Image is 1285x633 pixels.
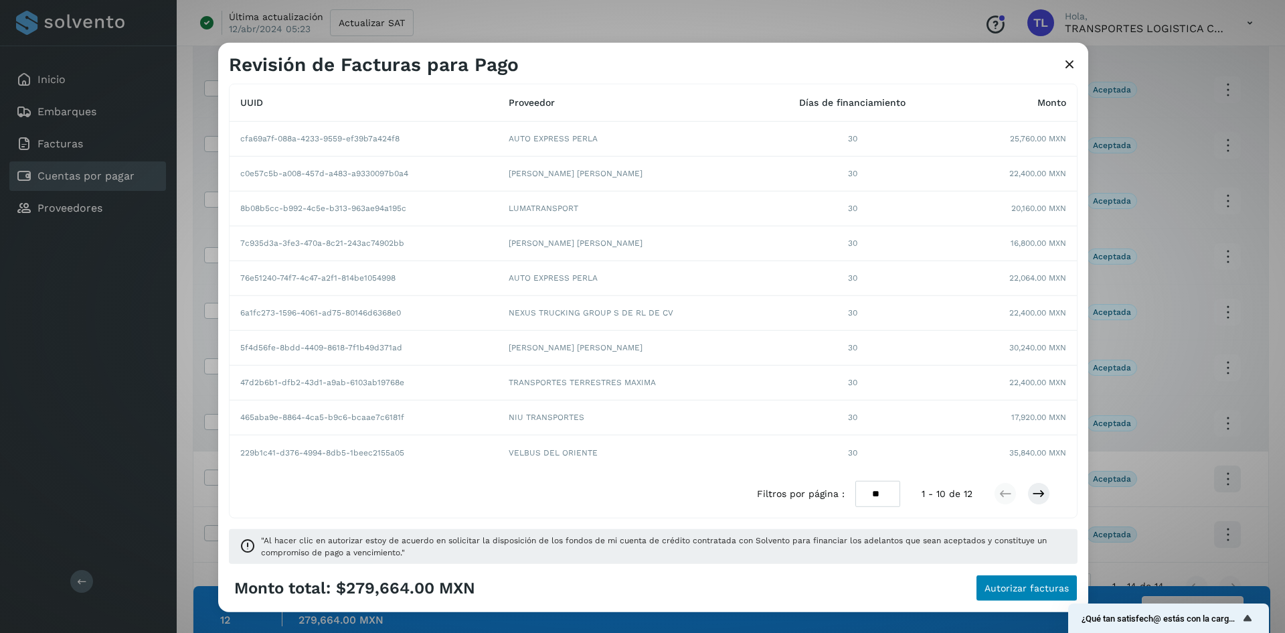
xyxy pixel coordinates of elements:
[1009,342,1066,354] span: 30,240.00 MXN
[261,535,1067,559] span: "Al hacer clic en autorizar estoy de acuerdo en solicitar la disposición de los fondos de mi cuen...
[336,578,475,597] span: $279,664.00 MXN
[498,157,762,192] td: [PERSON_NAME] [PERSON_NAME]
[1011,202,1066,214] span: 20,160.00 MXN
[762,331,943,366] td: 30
[1011,237,1066,249] span: 16,800.00 MXN
[230,226,498,261] td: 7c935d3a-3fe3-470a-8c21-243ac74902bb
[230,192,498,226] td: 8b08b5cc-b992-4c5e-b313-963ae94a195c
[799,97,906,108] span: Días de financiamiento
[230,157,498,192] td: c0e57c5b-a008-457d-a483-a9330097b0a4
[498,296,762,331] td: NEXUS TRUCKING GROUP S DE RL DE CV
[1009,447,1066,459] span: 35,840.00 MXN
[240,97,263,108] span: UUID
[509,97,555,108] span: Proveedor
[230,401,498,435] td: 465aba9e-8864-4ca5-b9c6-bcaae7c6181f
[922,487,972,501] span: 1 - 10 de 12
[234,578,331,597] span: Monto total:
[1010,133,1066,145] span: 25,760.00 MXN
[230,366,498,401] td: 47d2b6b1-dfb2-43d1-a9ab-6103ab19768e
[498,261,762,296] td: AUTO EXPRESS PERLA
[1009,167,1066,180] span: 22,400.00 MXN
[1009,307,1066,319] span: 22,400.00 MXN
[1037,97,1066,108] span: Monto
[230,261,498,296] td: 76e51240-74f7-4c47-a2f1-814be1054998
[230,122,498,157] td: cfa69a7f-088a-4233-9559-ef39b7a424f8
[762,122,943,157] td: 30
[976,575,1078,602] button: Autorizar facturas
[762,261,943,296] td: 30
[498,192,762,226] td: LUMATRANSPORT
[229,53,519,76] h3: Revisión de Facturas para Pago
[1082,610,1256,626] button: Mostrar encuesta - ¿Qué tan satisfech@ estás con la carga de tus facturas?
[762,296,943,331] td: 30
[230,296,498,331] td: 6a1fc273-1596-4061-ad75-80146d6368e0
[762,192,943,226] td: 30
[984,583,1069,593] span: Autorizar facturas
[762,435,943,470] td: 30
[498,122,762,157] td: AUTO EXPRESS PERLA
[762,157,943,192] td: 30
[1009,272,1066,284] span: 22,064.00 MXN
[498,435,762,470] td: VELBUS DEL ORIENTE
[1009,376,1066,389] span: 22,400.00 MXN
[762,401,943,435] td: 30
[1082,614,1239,624] span: ¿Qué tan satisfech@ estás con la carga de tus facturas?
[230,331,498,366] td: 5f4d56fe-8bdd-4409-8618-7f1b49d371ad
[762,226,943,261] td: 30
[762,366,943,401] td: 30
[498,366,762,401] td: TRANSPORTES TERRESTRES MAXIMA
[230,435,498,470] td: 229b1c41-d376-4994-8db5-1beec2155a05
[498,401,762,435] td: NIU TRANSPORTES
[498,226,762,261] td: [PERSON_NAME] [PERSON_NAME]
[757,487,845,501] span: Filtros por página :
[1011,411,1066,423] span: 17,920.00 MXN
[498,331,762,366] td: [PERSON_NAME] [PERSON_NAME]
